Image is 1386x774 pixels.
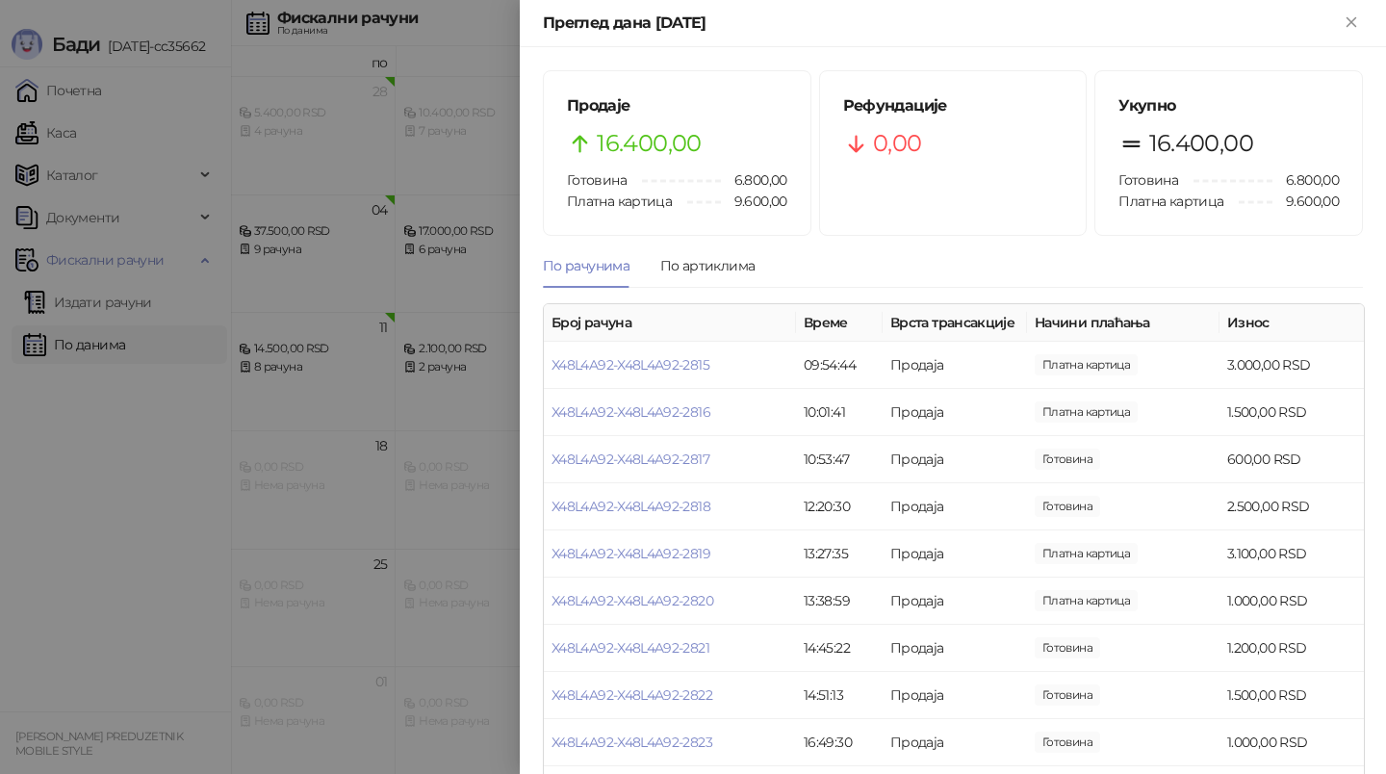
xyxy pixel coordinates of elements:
[1219,436,1364,483] td: 600,00 RSD
[544,304,796,342] th: Број рачуна
[1035,684,1100,706] span: 1.500,00
[796,530,883,578] td: 13:27:35
[1118,94,1339,117] h5: Укупно
[796,389,883,436] td: 10:01:41
[1219,483,1364,530] td: 2.500,00 RSD
[883,719,1027,766] td: Продаја
[883,389,1027,436] td: Продаја
[1035,449,1100,470] span: 600,00
[567,193,672,210] span: Платна картица
[1035,637,1100,658] span: 1.200,00
[883,304,1027,342] th: Врста трансакције
[883,578,1027,625] td: Продаја
[543,12,1340,35] div: Преглед дана [DATE]
[1272,191,1339,212] span: 9.600,00
[796,672,883,719] td: 14:51:13
[796,483,883,530] td: 12:20:30
[552,686,712,704] a: X48L4A92-X48L4A92-2822
[1219,625,1364,672] td: 1.200,00 RSD
[597,125,701,162] span: 16.400,00
[1219,530,1364,578] td: 3.100,00 RSD
[552,545,710,562] a: X48L4A92-X48L4A92-2819
[552,356,709,374] a: X48L4A92-X48L4A92-2815
[721,191,787,212] span: 9.600,00
[796,719,883,766] td: 16:49:30
[552,592,713,609] a: X48L4A92-X48L4A92-2820
[567,94,787,117] h5: Продаје
[1035,401,1138,423] span: 1.500,00
[883,672,1027,719] td: Продаја
[883,483,1027,530] td: Продаја
[1035,496,1100,517] span: 2.500,00
[1219,304,1364,342] th: Износ
[796,625,883,672] td: 14:45:22
[1035,354,1138,375] span: 3.000,00
[1027,304,1219,342] th: Начини плаћања
[883,625,1027,672] td: Продаја
[1219,342,1364,389] td: 3.000,00 RSD
[1035,732,1100,753] span: 1.000,00
[1219,578,1364,625] td: 1.000,00 RSD
[1035,590,1138,611] span: 1.000,00
[552,734,712,751] a: X48L4A92-X48L4A92-2823
[843,94,1064,117] h5: Рефундације
[552,498,710,515] a: X48L4A92-X48L4A92-2818
[873,125,921,162] span: 0,00
[1219,672,1364,719] td: 1.500,00 RSD
[1118,171,1178,189] span: Готовина
[552,639,709,657] a: X48L4A92-X48L4A92-2821
[660,255,755,276] div: По артиклима
[883,530,1027,578] td: Продаја
[1340,12,1363,35] button: Close
[1272,169,1339,191] span: 6.800,00
[1219,389,1364,436] td: 1.500,00 RSD
[552,403,710,421] a: X48L4A92-X48L4A92-2816
[796,436,883,483] td: 10:53:47
[796,304,883,342] th: Време
[796,342,883,389] td: 09:54:44
[1149,125,1253,162] span: 16.400,00
[1219,719,1364,766] td: 1.000,00 RSD
[796,578,883,625] td: 13:38:59
[883,342,1027,389] td: Продаја
[721,169,787,191] span: 6.800,00
[883,436,1027,483] td: Продаја
[1035,543,1138,564] span: 3.100,00
[552,451,709,468] a: X48L4A92-X48L4A92-2817
[567,171,627,189] span: Готовина
[543,255,629,276] div: По рачунима
[1118,193,1223,210] span: Платна картица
